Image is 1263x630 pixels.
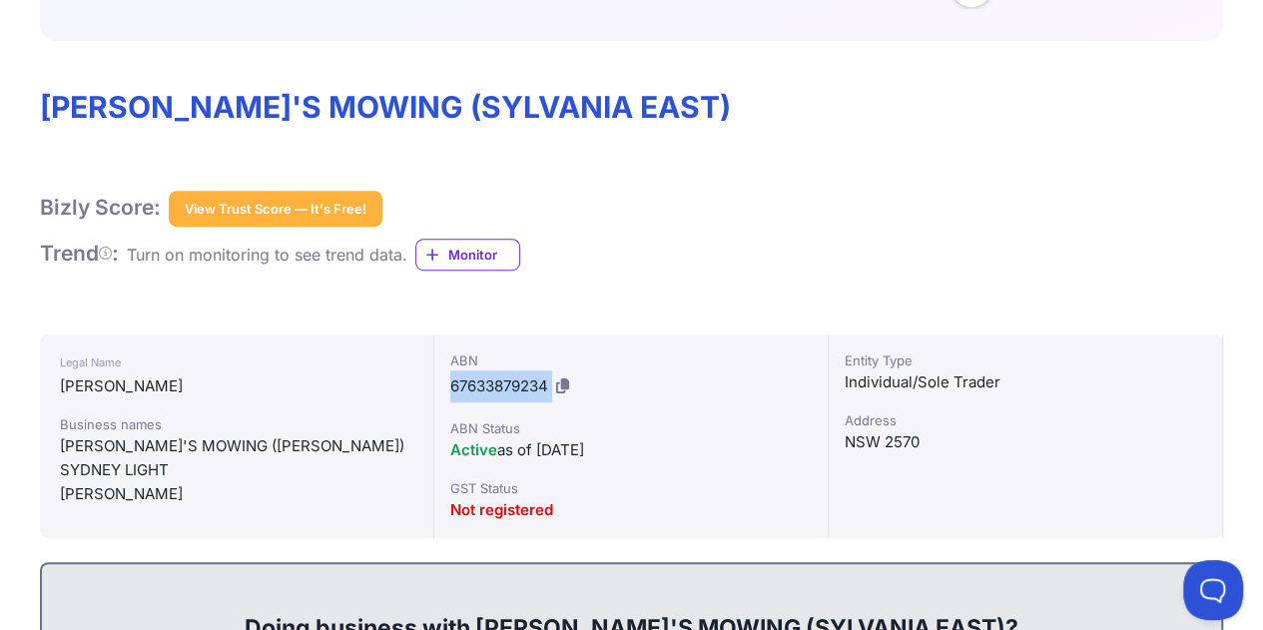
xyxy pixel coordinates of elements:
span: Not registered [450,500,553,519]
span: 67633879234 [450,376,548,395]
div: SYDNEY LIGHT [60,458,413,482]
button: View Trust Score — It's Free! [169,191,382,227]
h1: [PERSON_NAME]'S MOWING (SYLVANIA EAST) [40,89,1223,127]
iframe: Toggle Customer Support [1183,560,1243,620]
div: Individual/Sole Trader [845,370,1206,394]
div: ABN Status [450,418,812,438]
div: as of [DATE] [450,438,812,462]
div: GST Status [450,478,812,498]
div: [PERSON_NAME] [60,374,413,398]
h1: Bizly Score: [40,195,161,221]
span: Active [450,440,497,459]
div: Legal Name [60,350,413,374]
h1: Trend : [40,241,119,267]
div: ABN [450,350,812,370]
div: [PERSON_NAME]'S MOWING ([PERSON_NAME]) [60,434,413,458]
div: NSW 2570 [845,430,1206,454]
span: Monitor [448,245,519,265]
div: Business names [60,414,413,434]
div: Address [845,410,1206,430]
div: Entity Type [845,350,1206,370]
div: Turn on monitoring to see trend data. [127,243,407,267]
div: [PERSON_NAME] [60,482,413,506]
a: Monitor [415,239,520,271]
